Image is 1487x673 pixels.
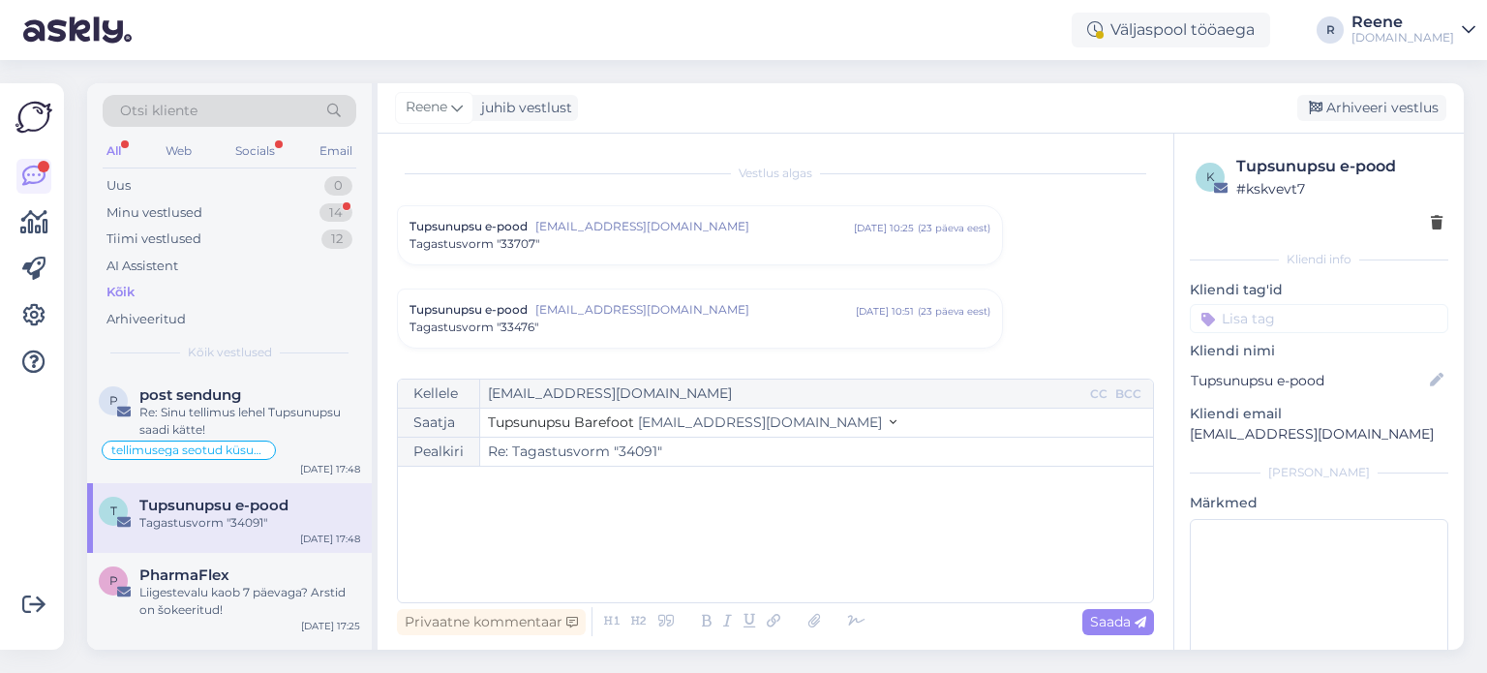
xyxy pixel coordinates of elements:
span: Tupsunupsu e-pood [410,301,528,319]
span: P [109,573,118,588]
p: Märkmed [1190,493,1448,513]
div: [DATE] 17:48 [300,462,360,476]
div: [DATE] 10:51 [856,304,914,319]
div: juhib vestlust [473,98,572,118]
div: Arhiveeri vestlus [1297,95,1446,121]
div: [DATE] 17:48 [300,532,360,546]
div: Web [162,138,196,164]
div: 12 [321,229,352,249]
div: Socials [231,138,279,164]
p: Kliendi tag'id [1190,280,1448,300]
span: [EMAIL_ADDRESS][DOMAIN_NAME] [535,301,856,319]
div: Arhiveeritud [106,310,186,329]
div: 14 [319,203,352,223]
div: Tagastusvorm "34091" [139,514,360,532]
input: Lisa tag [1190,304,1448,333]
div: Kellele [398,380,480,408]
div: Re: Sinu tellimus lehel Tupsunupsu saadi kätte! [139,404,360,439]
div: Uus [106,176,131,196]
div: [DATE] 17:25 [301,619,360,633]
span: post sendung [139,386,241,404]
div: Kõik [106,283,135,302]
img: Askly Logo [15,99,52,136]
div: CC [1086,385,1111,403]
span: Tupsunupsu e-pood [410,218,528,235]
div: Privaatne kommentaar [397,609,586,635]
input: Write subject here... [480,438,1153,466]
span: Tagastusvorm "33476" [410,319,538,336]
div: Liigestevalu kaob 7 päevaga? Arstid on šokeeritud! [139,584,360,619]
span: Tupsunupsu e-pood [139,497,288,514]
input: Lisa nimi [1191,370,1426,391]
div: Kliendi info [1190,251,1448,268]
div: AI Assistent [106,257,178,276]
div: All [103,138,125,164]
div: 0 [324,176,352,196]
span: Reene [406,97,447,118]
div: Saatja [398,409,480,437]
a: Reene[DOMAIN_NAME] [1351,15,1475,46]
span: k [1206,169,1215,184]
span: Tupsunupsu Barefoot [488,413,634,431]
div: Reene [1351,15,1454,30]
span: Otsi kliente [120,101,197,121]
div: Tupsunupsu e-pood [1236,155,1442,178]
span: Saada [1090,613,1146,630]
p: Kliendi email [1190,404,1448,424]
div: Väljaspool tööaega [1072,13,1270,47]
p: Kliendi nimi [1190,341,1448,361]
div: [DOMAIN_NAME] [1351,30,1454,46]
div: Pealkiri [398,438,480,466]
p: [EMAIL_ADDRESS][DOMAIN_NAME] [1190,424,1448,444]
span: Tagastusvorm "33707" [410,235,539,253]
div: ( 23 päeva eest ) [918,304,990,319]
div: Vestlus algas [397,165,1154,182]
div: BCC [1111,385,1145,403]
span: p [109,393,118,408]
div: ( 23 päeva eest ) [918,221,990,235]
span: Kõik vestlused [188,344,272,361]
button: Tupsunupsu Barefoot [EMAIL_ADDRESS][DOMAIN_NAME] [488,413,896,433]
span: tellimusega seotud küsumus [111,444,266,456]
div: Minu vestlused [106,203,202,223]
span: T [110,504,117,518]
div: [PERSON_NAME] [1190,464,1448,481]
span: [EMAIL_ADDRESS][DOMAIN_NAME] [638,413,882,431]
span: [EMAIL_ADDRESS][DOMAIN_NAME] [535,218,854,235]
div: [DATE] 10:25 [854,221,914,235]
input: Recepient... [480,380,1086,408]
div: # kskvevt7 [1236,178,1442,199]
span: PharmaFlex [139,566,229,584]
div: R [1317,16,1344,44]
div: Email [316,138,356,164]
div: Tiimi vestlused [106,229,201,249]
